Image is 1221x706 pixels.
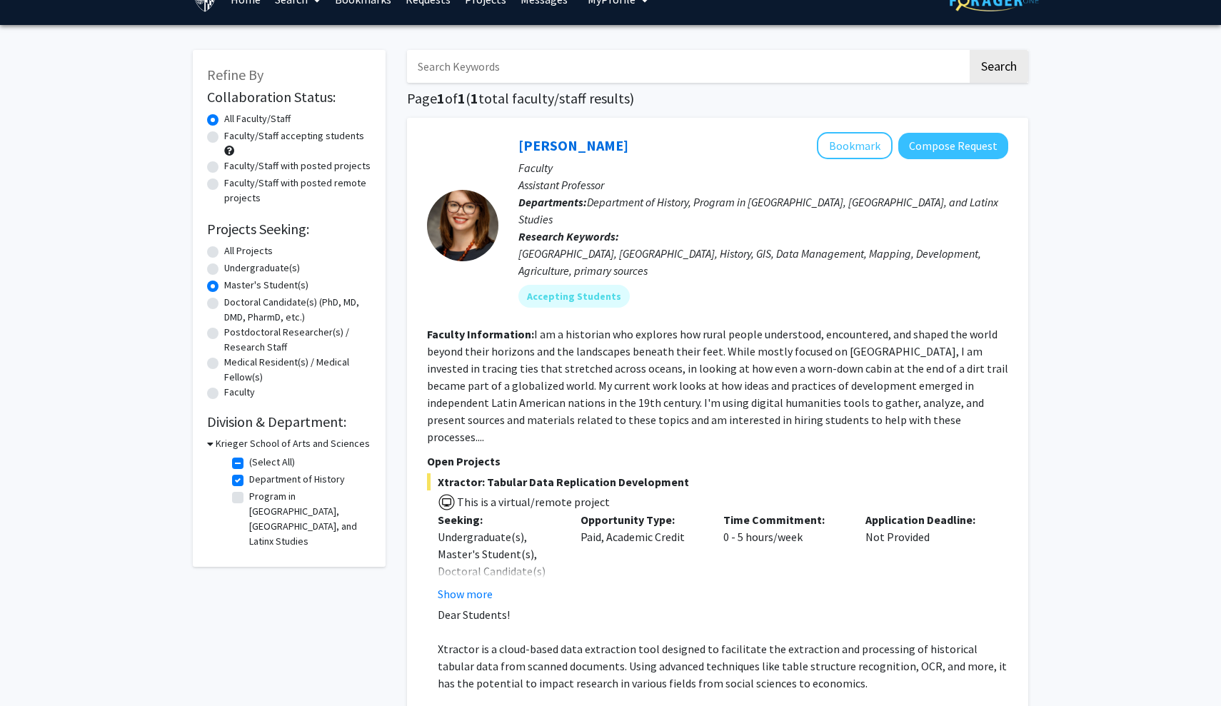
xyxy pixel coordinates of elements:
input: Search Keywords [407,50,968,83]
button: Show more [438,585,493,602]
label: Department of History [249,472,345,487]
b: Departments: [518,195,587,209]
div: [GEOGRAPHIC_DATA], [GEOGRAPHIC_DATA], History, GIS, Data Management, Mapping, Development, Agricu... [518,245,1008,279]
p: Seeking: [438,511,559,528]
button: Compose Request to Casey Lurtz [898,133,1008,159]
label: Doctoral Candidate(s) (PhD, MD, DMD, PharmD, etc.) [224,295,371,325]
label: Master's Student(s) [224,278,308,293]
fg-read-more: I am a historian who explores how rural people understood, encountered, and shaped the world beyo... [427,327,1008,444]
div: Undergraduate(s), Master's Student(s), Doctoral Candidate(s) (PhD, MD, DMD, PharmD, etc.) [438,528,559,614]
a: [PERSON_NAME] [518,136,628,154]
label: Faculty/Staff accepting students [224,128,364,143]
label: Medical Resident(s) / Medical Fellow(s) [224,355,371,385]
span: Xtractor is a cloud-based data extraction tool designed to facilitate the extraction and processi... [438,642,1007,690]
p: Opportunity Type: [581,511,702,528]
label: All Projects [224,243,273,258]
span: 1 [471,89,478,107]
h2: Collaboration Status: [207,89,371,106]
label: (Select All) [249,455,295,470]
label: Postdoctoral Researcher(s) / Research Staff [224,325,371,355]
span: Xtractor: Tabular Data Replication Development [427,473,1008,490]
span: Dear Students! [438,607,510,622]
label: Faculty [224,385,255,400]
div: Paid, Academic Credit [570,511,713,602]
label: All Faculty/Staff [224,111,291,126]
h2: Projects Seeking: [207,221,371,238]
b: Research Keywords: [518,229,619,243]
span: Department of History, Program in [GEOGRAPHIC_DATA], [GEOGRAPHIC_DATA], and Latinx Studies [518,195,998,226]
p: Time Commitment: [723,511,845,528]
span: 1 [458,89,466,107]
p: Faculty [518,159,1008,176]
span: Refine By [207,66,263,84]
p: Open Projects [427,453,1008,470]
label: Undergraduate(s) [224,261,300,276]
mat-chip: Accepting Students [518,285,630,308]
h2: Division & Department: [207,413,371,430]
p: Application Deadline: [865,511,987,528]
span: 1 [437,89,445,107]
h3: Krieger School of Arts and Sciences [216,436,370,451]
div: Not Provided [855,511,998,602]
p: Assistant Professor [518,176,1008,193]
h1: Page of ( total faculty/staff results) [407,90,1028,107]
iframe: Chat [11,642,61,695]
label: Faculty/Staff with posted remote projects [224,176,371,206]
label: Faculty/Staff with posted projects [224,158,371,173]
label: Program in [GEOGRAPHIC_DATA], [GEOGRAPHIC_DATA], and Latinx Studies [249,489,368,549]
b: Faculty Information: [427,327,534,341]
div: 0 - 5 hours/week [713,511,855,602]
button: Add Casey Lurtz to Bookmarks [817,132,893,159]
span: This is a virtual/remote project [456,495,610,509]
button: Search [970,50,1028,83]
